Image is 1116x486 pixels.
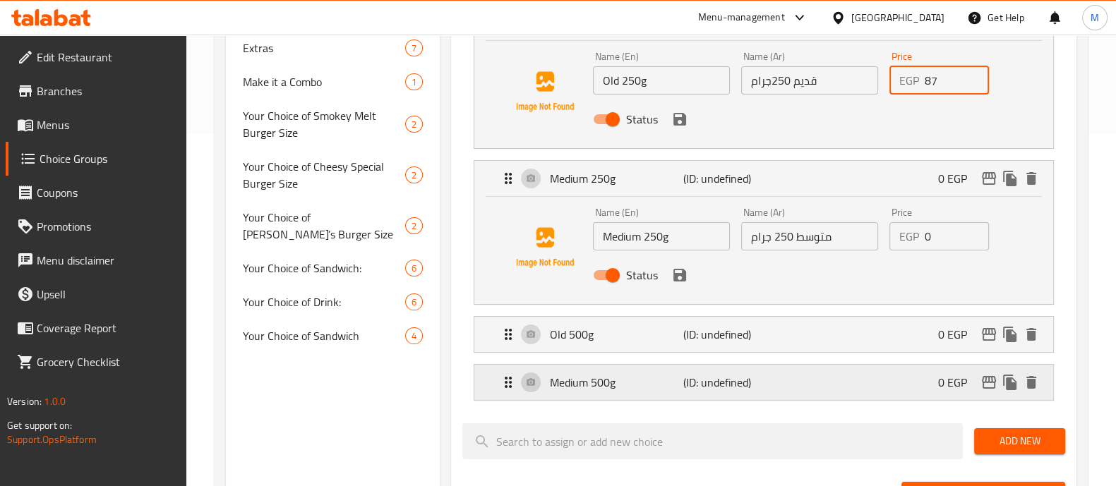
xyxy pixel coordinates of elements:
[37,83,175,99] span: Branches
[985,432,1054,450] span: Add New
[406,118,422,131] span: 2
[1000,324,1021,345] button: duplicate
[406,262,422,275] span: 6
[899,228,919,245] p: EGP
[593,66,730,95] input: Enter name En
[406,329,422,343] span: 4
[474,317,1053,352] div: Expand
[626,267,658,284] span: Status
[978,372,1000,393] button: edit
[741,222,878,250] input: Enter name Ar
[406,75,422,89] span: 1
[243,158,405,192] span: Your Choice of Cheesy Special Burger Size
[6,311,186,345] a: Coverage Report
[683,326,772,343] p: (ID: undefined)
[978,324,1000,345] button: edit
[462,358,1065,406] li: Expand
[626,111,658,128] span: Status
[1000,168,1021,189] button: duplicate
[938,374,978,391] p: 0 EGP
[243,260,405,277] span: Your Choice of Sandwich:
[44,392,66,411] span: 1.0.0
[974,428,1065,454] button: Add New
[6,176,186,209] a: Coupons
[938,170,978,187] p: 0 EGP
[226,99,440,150] div: Your Choice of Smokey Melt Burger Size2
[37,286,175,303] span: Upsell
[593,222,730,250] input: Enter name En
[37,320,175,336] span: Coverage Report
[37,49,175,66] span: Edit Restaurant
[226,150,440,200] div: Your Choice of Cheesy Special Burger Size2
[474,161,1053,196] div: Expand
[405,217,423,234] div: Choices
[6,74,186,108] a: Branches
[851,10,944,25] div: [GEOGRAPHIC_DATA]
[462,154,1065,310] li: ExpandMedium 250gName (En)Name (Ar)PriceEGPStatussave
[40,150,175,167] span: Choice Groups
[6,345,186,379] a: Grocery Checklist
[406,219,422,233] span: 2
[1091,10,1099,25] span: M
[226,65,440,99] div: Make it a Combo1
[6,40,186,74] a: Edit Restaurant
[1000,372,1021,393] button: duplicate
[462,423,963,459] input: search
[243,73,405,90] span: Make it a Combo
[226,319,440,353] div: Your Choice of Sandwich4
[406,169,422,182] span: 2
[6,209,186,243] a: Promotions
[741,66,878,95] input: Enter name Ar
[243,327,405,344] span: Your Choice of Sandwich
[6,243,186,277] a: Menu disclaimer
[550,326,683,343] p: Old 500g
[243,40,405,56] span: Extras
[978,168,1000,189] button: edit
[243,107,405,141] span: Your Choice of Smokey Melt Burger Size
[405,73,423,90] div: Choices
[698,9,785,26] div: Menu-management
[405,293,423,310] div: Choices
[683,170,772,187] p: (ID: undefined)
[7,416,72,435] span: Get support on:
[37,184,175,201] span: Coupons
[500,47,590,137] img: Old 250g
[406,42,422,55] span: 7
[669,265,690,286] button: save
[226,31,440,65] div: Extras7
[938,326,978,343] p: 0 EGP
[1021,324,1042,345] button: delete
[1021,168,1042,189] button: delete
[7,392,42,411] span: Version:
[899,72,919,89] p: EGP
[550,170,683,187] p: Medium 250g
[406,296,422,309] span: 6
[37,353,175,370] span: Grocery Checklist
[226,285,440,319] div: Your Choice of Drink:6
[37,218,175,235] span: Promotions
[405,327,423,344] div: Choices
[6,108,186,142] a: Menus
[405,260,423,277] div: Choices
[550,374,683,391] p: Medium 500g
[462,310,1065,358] li: Expand
[405,166,423,183] div: Choices
[7,430,97,449] a: Support.OpsPlatform
[500,202,590,293] img: Medium 250g
[474,365,1053,400] div: Expand
[243,209,405,243] span: Your Choice of [PERSON_NAME]’s Burger Size
[226,251,440,285] div: Your Choice of Sandwich:6
[37,116,175,133] span: Menus
[6,277,186,311] a: Upsell
[405,116,423,133] div: Choices
[37,252,175,269] span: Menu disclaimer
[226,200,440,251] div: Your Choice of [PERSON_NAME]’s Burger Size2
[925,222,990,250] input: Please enter price
[405,40,423,56] div: Choices
[925,66,990,95] input: Please enter price
[683,374,772,391] p: (ID: undefined)
[669,109,690,130] button: save
[243,293,405,310] span: Your Choice of Drink:
[1021,372,1042,393] button: delete
[6,142,186,176] a: Choice Groups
